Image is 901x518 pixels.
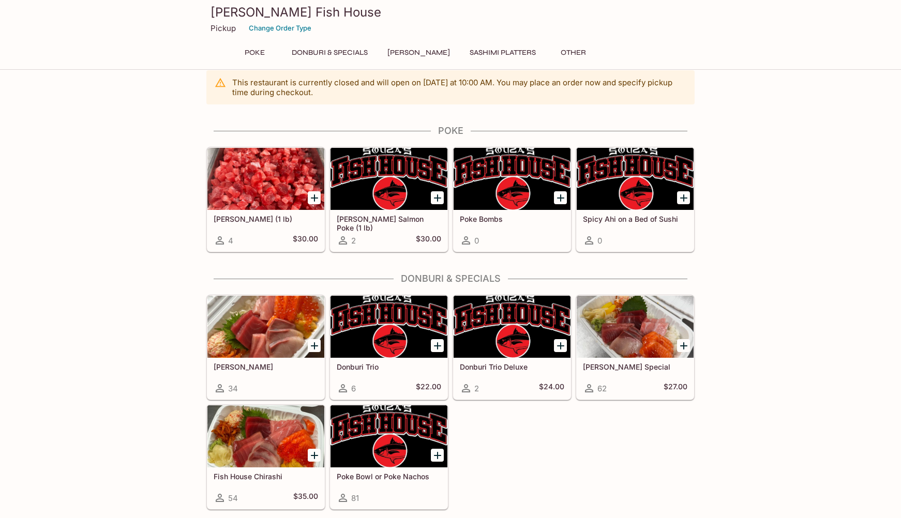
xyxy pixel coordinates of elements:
[677,339,690,352] button: Add Souza Special
[207,148,324,210] div: Ahi Poke (1 lb)
[207,405,325,509] a: Fish House Chirashi54$35.00
[308,339,321,352] button: Add Sashimi Donburis
[431,339,444,352] button: Add Donburi Trio
[330,405,448,509] a: Poke Bowl or Poke Nachos81
[554,191,567,204] button: Add Poke Bombs
[351,236,356,246] span: 2
[583,215,687,223] h5: Spicy Ahi on a Bed of Sushi
[331,296,447,358] div: Donburi Trio
[214,215,318,223] h5: [PERSON_NAME] (1 lb)
[460,362,564,371] h5: Donburi Trio Deluxe
[351,493,359,503] span: 81
[597,236,602,246] span: 0
[206,273,695,284] h4: Donburi & Specials
[576,147,694,252] a: Spicy Ahi on a Bed of Sushi0
[331,148,447,210] div: Ora King Salmon Poke (1 lb)
[453,147,571,252] a: Poke Bombs0
[214,362,318,371] h5: [PERSON_NAME]
[577,148,694,210] div: Spicy Ahi on a Bed of Sushi
[474,384,479,393] span: 2
[228,384,238,393] span: 34
[337,362,441,371] h5: Donburi Trio
[331,405,447,467] div: Poke Bowl or Poke Nachos
[211,23,236,33] p: Pickup
[308,449,321,462] button: Add Fish House Chirashi
[454,296,570,358] div: Donburi Trio Deluxe
[382,45,456,60] button: [PERSON_NAME]
[454,148,570,210] div: Poke Bombs
[228,236,233,246] span: 4
[207,405,324,467] div: Fish House Chirashi
[416,382,441,394] h5: $22.00
[577,296,694,358] div: Souza Special
[539,382,564,394] h5: $24.00
[576,295,694,400] a: [PERSON_NAME] Special62$27.00
[308,191,321,204] button: Add Ahi Poke (1 lb)
[474,236,479,246] span: 0
[337,472,441,481] h5: Poke Bowl or Poke Nachos
[286,45,373,60] button: Donburi & Specials
[207,147,325,252] a: [PERSON_NAME] (1 lb)4$30.00
[231,45,278,60] button: Poke
[207,296,324,358] div: Sashimi Donburis
[431,449,444,462] button: Add Poke Bowl or Poke Nachos
[554,339,567,352] button: Add Donburi Trio Deluxe
[206,125,695,136] h4: Poke
[597,384,607,393] span: 62
[293,234,318,247] h5: $30.00
[244,20,316,36] button: Change Order Type
[351,384,356,393] span: 6
[453,295,571,400] a: Donburi Trio Deluxe2$24.00
[460,215,564,223] h5: Poke Bombs
[464,45,542,60] button: Sashimi Platters
[337,215,441,232] h5: [PERSON_NAME] Salmon Poke (1 lb)
[583,362,687,371] h5: [PERSON_NAME] Special
[664,382,687,394] h5: $27.00
[677,191,690,204] button: Add Spicy Ahi on a Bed of Sushi
[330,147,448,252] a: [PERSON_NAME] Salmon Poke (1 lb)2$30.00
[214,472,318,481] h5: Fish House Chirashi
[207,295,325,400] a: [PERSON_NAME]34
[431,191,444,204] button: Add Ora King Salmon Poke (1 lb)
[211,4,690,20] h3: [PERSON_NAME] Fish House
[330,295,448,400] a: Donburi Trio6$22.00
[232,78,686,97] p: This restaurant is currently closed and will open on [DATE] at 10:00 AM . You may place an order ...
[416,234,441,247] h5: $30.00
[550,45,596,60] button: Other
[293,492,318,504] h5: $35.00
[228,493,238,503] span: 54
